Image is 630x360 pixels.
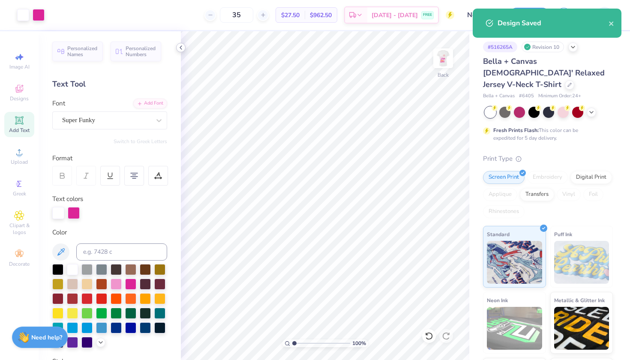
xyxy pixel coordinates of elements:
div: Text Tool [52,78,167,90]
span: $962.50 [310,11,332,20]
strong: Fresh Prints Flash: [493,127,539,134]
img: Standard [487,241,542,284]
span: Image AI [9,63,30,70]
div: Screen Print [483,171,525,184]
div: Vinyl [557,188,581,201]
div: Applique [483,188,517,201]
div: Print Type [483,154,613,164]
div: Digital Print [570,171,612,184]
img: Neon Ink [487,307,542,350]
label: Text colors [52,194,83,204]
div: Back [438,71,449,79]
div: Design Saved [498,18,609,28]
div: Embroidery [527,171,568,184]
strong: Need help? [31,333,62,342]
span: Minimum Order: 24 + [538,93,581,100]
button: close [609,18,615,28]
span: FREE [423,12,432,18]
div: # 516265A [483,42,517,52]
div: Revision 10 [522,42,564,52]
div: Format [52,153,168,163]
span: Personalized Names [67,45,98,57]
div: This color can be expedited for 5 day delivery. [493,126,599,142]
span: Add Text [9,127,30,134]
div: Color [52,228,167,237]
span: Upload [11,159,28,165]
img: Metallic & Glitter Ink [554,307,609,350]
label: Font [52,99,65,108]
span: [DATE] - [DATE] [372,11,418,20]
span: Standard [487,230,510,239]
span: Bella + Canvas [483,93,515,100]
div: Rhinestones [483,205,525,218]
button: Switch to Greek Letters [114,138,167,145]
span: Designs [10,95,29,102]
span: 100 % [352,339,366,347]
span: Metallic & Glitter Ink [554,296,605,305]
div: Foil [583,188,603,201]
span: $27.50 [281,11,300,20]
img: Back [435,50,452,67]
span: Greek [13,190,26,197]
img: Puff Ink [554,241,609,284]
span: Puff Ink [554,230,572,239]
div: Transfers [520,188,554,201]
input: – – [220,7,253,23]
div: Add Font [133,99,167,108]
span: # 6405 [519,93,534,100]
input: Untitled Design [461,6,503,24]
input: e.g. 7428 c [76,243,167,261]
span: Clipart & logos [4,222,34,236]
span: Decorate [9,261,30,267]
span: Personalized Numbers [126,45,156,57]
span: Neon Ink [487,296,508,305]
span: Bella + Canvas [DEMOGRAPHIC_DATA]' Relaxed Jersey V-Neck T-Shirt [483,56,605,90]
